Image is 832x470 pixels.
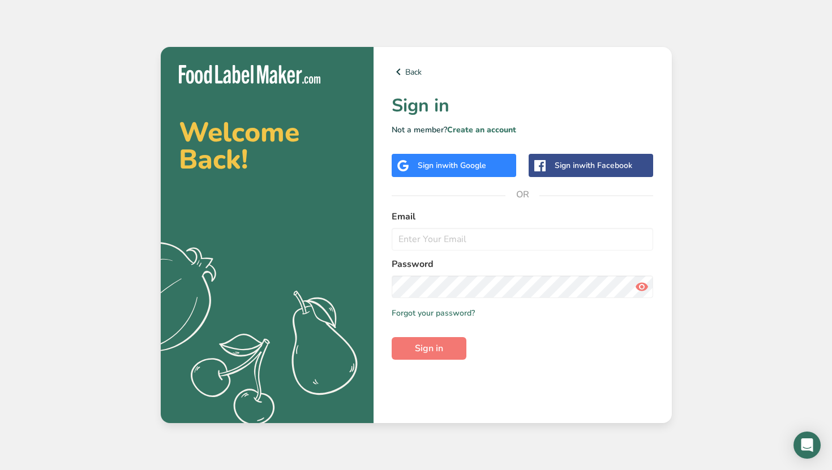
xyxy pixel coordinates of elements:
img: Food Label Maker [179,65,320,84]
div: Sign in [418,159,486,171]
span: with Facebook [579,160,632,171]
span: Sign in [415,342,443,355]
a: Create an account [447,124,516,135]
button: Sign in [392,337,466,360]
h1: Sign in [392,92,654,119]
span: with Google [442,160,486,171]
a: Back [392,65,654,79]
p: Not a member? [392,124,654,136]
label: Email [392,210,654,223]
label: Password [392,257,654,271]
span: OR [505,178,539,212]
div: Sign in [555,159,632,171]
h2: Welcome Back! [179,119,355,173]
div: Open Intercom Messenger [794,432,821,459]
a: Forgot your password? [392,307,475,319]
input: Enter Your Email [392,228,654,251]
